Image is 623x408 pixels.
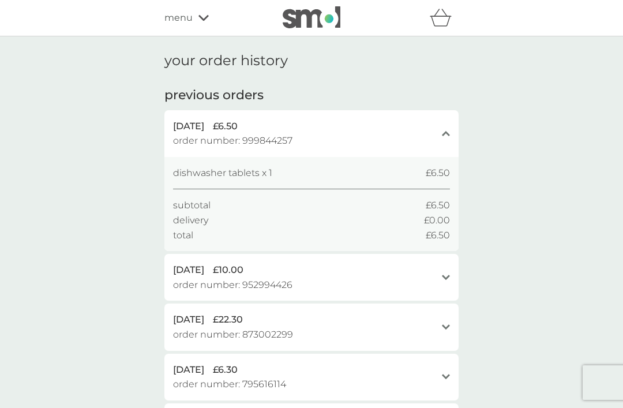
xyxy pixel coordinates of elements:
span: £6.30 [213,362,238,377]
span: £22.30 [213,312,243,327]
h1: your order history [164,53,288,69]
span: dishwasher tablets x 1 [173,166,272,181]
span: £6.50 [426,198,450,213]
span: [DATE] [173,263,204,278]
div: basket [430,6,459,29]
span: £6.50 [426,228,450,243]
span: order number: 795616114 [173,377,286,392]
span: £10.00 [213,263,243,278]
span: [DATE] [173,312,204,327]
span: £0.00 [424,213,450,228]
h2: previous orders [164,87,264,104]
span: [DATE] [173,119,204,134]
img: smol [283,6,340,28]
span: order number: 952994426 [173,278,292,293]
span: subtotal [173,198,211,213]
span: £6.50 [426,166,450,181]
span: £6.50 [213,119,238,134]
span: order number: 999844257 [173,133,292,148]
span: menu [164,10,193,25]
span: delivery [173,213,208,228]
span: total [173,228,193,243]
span: [DATE] [173,362,204,377]
span: order number: 873002299 [173,327,293,342]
